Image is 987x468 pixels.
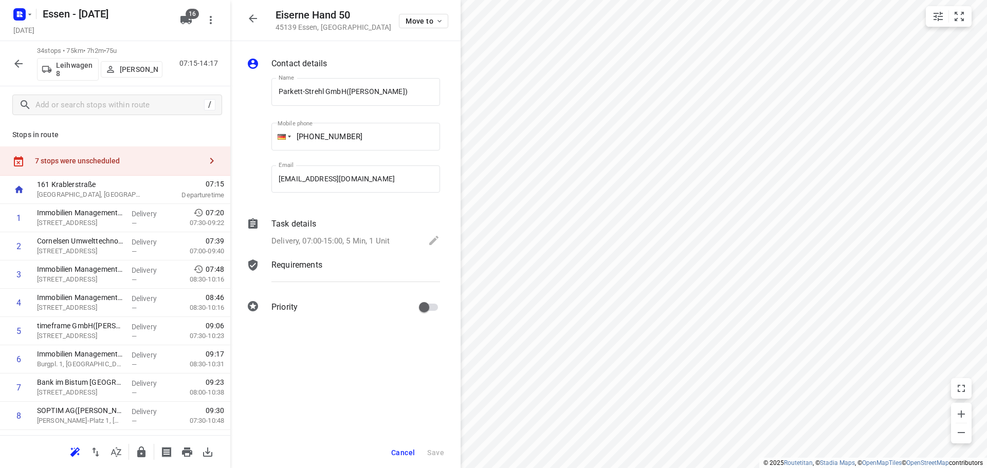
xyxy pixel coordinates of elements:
p: [STREET_ADDRESS] [37,387,123,398]
span: — [132,276,137,284]
span: Move to [406,17,444,25]
div: 2 [16,241,21,251]
p: Leihwagen 8 [56,61,94,78]
span: 08:46 [206,292,224,303]
p: 07:15-14:17 [179,58,222,69]
span: 16 [186,9,199,19]
p: Delivery [132,209,170,219]
p: Delivery [132,322,170,332]
p: 07:30-10:23 [173,331,224,341]
button: Leihwagen 8 [37,58,99,81]
h5: Eiserne Hand 50 [276,9,391,21]
div: 7 [16,383,21,392]
p: Delivery [132,406,170,417]
a: OpenMapTiles [862,459,902,466]
div: Requirements [247,259,440,290]
button: Move to [399,14,448,28]
p: 08:30-10:31 [173,359,224,369]
span: Reverse route [85,446,106,456]
div: 4 [16,298,21,308]
p: Immobilien Management Essen GmbH Standort Lichtburg(Tim Lissy) [37,349,123,359]
p: 08:00-10:38 [173,387,224,398]
button: 16 [176,10,196,30]
span: 09:17 [206,349,224,359]
p: 45139 Essen , [GEOGRAPHIC_DATA] [276,23,391,31]
button: Cancel [387,443,419,462]
p: 07:00-09:40 [173,246,224,256]
p: Priority [271,301,298,313]
p: Burgpl. 1, [GEOGRAPHIC_DATA] [37,359,123,369]
span: 75u [106,47,117,54]
span: Download route [197,446,218,456]
button: Lock route [131,442,152,462]
svg: Early [193,264,204,274]
div: 3 [16,270,21,279]
svg: Early [193,208,204,218]
label: Mobile phone [278,121,313,126]
span: Sort by time window [106,446,126,456]
p: Cornelsen Umwelttechnologie GmbH(Stefanidou Wassiliki) [37,236,123,246]
p: Delivery [132,378,170,388]
span: 07:20 [206,208,224,218]
h5: Project date [9,24,39,36]
p: timeframe GmbH(Andrea Lowitsch) [37,321,123,331]
h5: Rename [39,6,172,22]
p: Delivery [132,293,170,304]
p: [GEOGRAPHIC_DATA], [GEOGRAPHIC_DATA] [37,190,144,200]
span: 07:48 [206,264,224,274]
p: 34 stops • 75km • 7h2m [37,46,162,56]
span: — [132,332,137,340]
button: More [200,10,221,30]
li: © 2025 , © , © © contributors [763,459,983,466]
p: Graf-Beust-Allee 33, Essen [37,246,123,256]
p: 08:30-10:16 [173,274,224,285]
p: [STREET_ADDRESS] [37,303,123,313]
div: small contained button group [926,6,972,27]
p: 08:30-10:16 [173,303,224,313]
span: 07:39 [206,236,224,246]
div: 1 [16,213,21,223]
span: — [132,248,137,255]
span: 09:06 [206,321,224,331]
div: 8 [16,411,21,421]
p: Dietrich-Oppenberg-Platz 1, Essen [37,416,123,426]
p: Loancos GmbH(Predrag Stevanovic) [37,434,123,444]
p: SOPTIM AG(Kathrin Schacht) [37,405,123,416]
p: [STREET_ADDRESS] [37,331,123,341]
p: Delivery [132,237,170,247]
p: Departure time [156,190,224,200]
p: Delivery [132,265,170,275]
span: 09:23 [206,377,224,387]
span: Reoptimize route [65,446,85,456]
span: — [132,361,137,368]
p: Immobilien Management Essen GmbH - Rottstr. 17(Tim Lissy) [37,264,123,274]
p: Contact details [271,58,327,70]
p: 07:30-10:48 [173,416,224,426]
span: Print route [177,446,197,456]
p: Delivery, 07:00-15:00, 5 Min, 1 Unit [271,235,390,247]
a: Routetitan [784,459,813,466]
a: OpenStreetMap [906,459,949,466]
p: Delivery [132,435,170,445]
button: [PERSON_NAME] [101,61,162,78]
div: Task detailsDelivery, 07:00-15:00, 5 Min, 1 Unit [247,218,440,249]
p: Immobilien Management Essen GmbH - Kastanienallee(Tim Lissy) [37,292,123,303]
span: 09:30 [206,405,224,416]
span: Print shipping labels [156,446,177,456]
div: 7 stops were unscheduled [35,157,202,165]
span: — [132,219,137,227]
p: [STREET_ADDRESS] [37,218,123,228]
button: Map settings [928,6,948,27]
p: 161 Krablerstraße [37,179,144,190]
button: Fit zoom [949,6,970,27]
span: 07:15 [156,179,224,189]
p: Task details [271,218,316,230]
svg: Edit [428,234,440,247]
span: — [132,389,137,397]
p: Requirements [271,259,322,271]
p: 07:30-09:22 [173,218,224,228]
span: — [132,304,137,312]
div: / [204,99,215,110]
div: Contact details [247,58,440,72]
div: Germany: + 49 [271,123,291,151]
